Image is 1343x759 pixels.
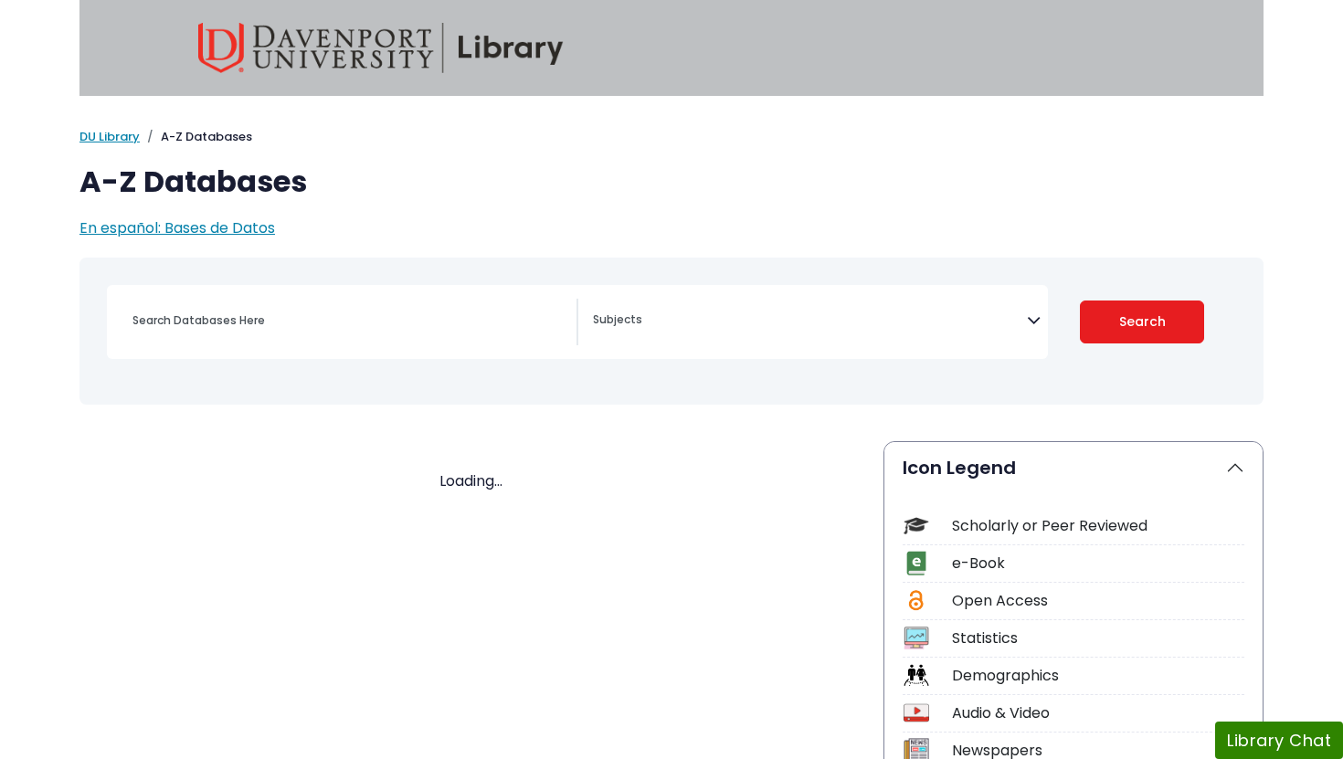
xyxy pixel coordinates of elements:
img: Icon Scholarly or Peer Reviewed [904,513,928,538]
textarea: Search [593,314,1027,329]
a: DU Library [79,128,140,145]
nav: breadcrumb [79,128,1264,146]
nav: Search filters [79,258,1264,405]
div: Statistics [952,627,1244,649]
button: Library Chat [1215,722,1343,759]
img: Icon e-Book [904,551,928,575]
h1: A-Z Databases [79,164,1264,199]
button: Icon Legend [884,442,1263,493]
img: Icon Statistics [904,626,928,650]
div: Loading... [79,470,862,492]
img: Icon Open Access [904,588,927,613]
div: Audio & Video [952,702,1244,724]
div: e-Book [952,553,1244,575]
div: Demographics [952,665,1244,687]
img: Davenport University Library [198,23,564,73]
img: Icon Demographics [904,663,928,688]
li: A-Z Databases [140,128,252,146]
input: Search database by title or keyword [122,307,576,333]
img: Icon Audio & Video [904,701,928,725]
div: Open Access [952,590,1244,612]
a: En español: Bases de Datos [79,217,275,238]
div: Scholarly or Peer Reviewed [952,515,1244,537]
button: Submit for Search Results [1080,300,1205,343]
